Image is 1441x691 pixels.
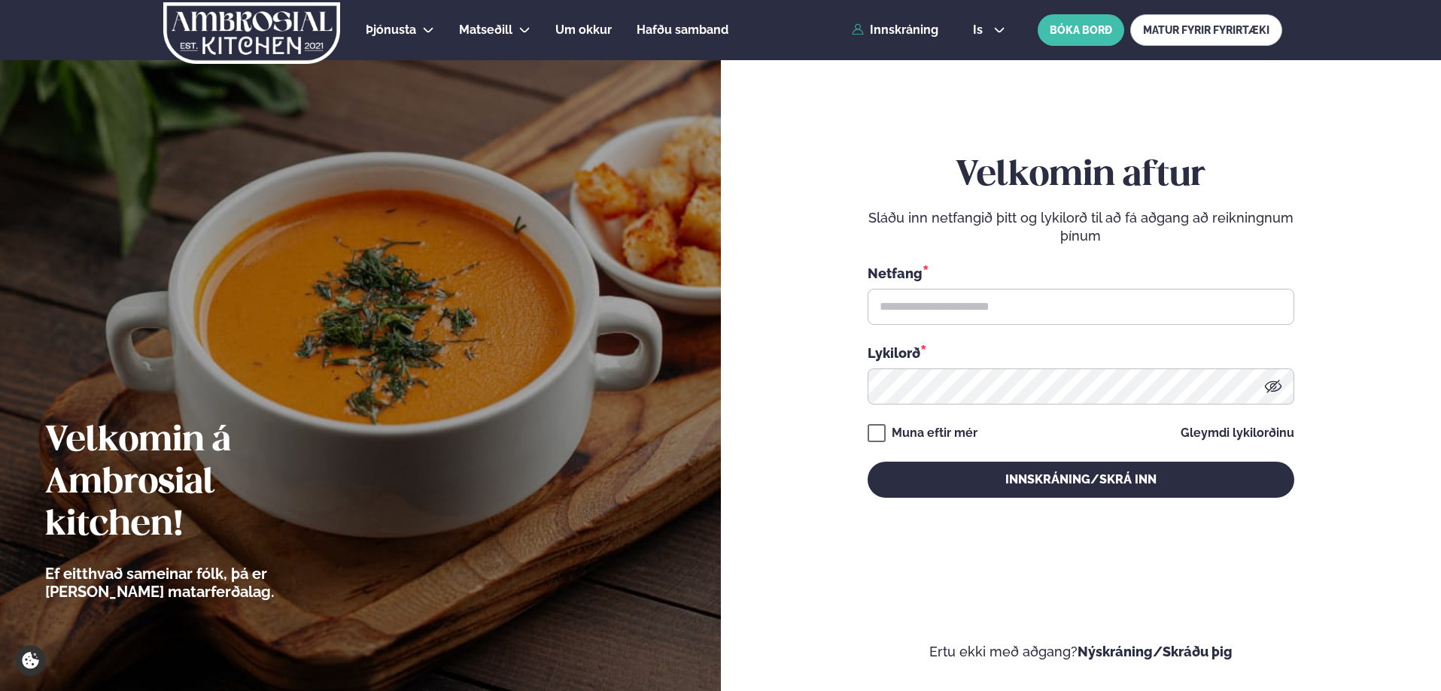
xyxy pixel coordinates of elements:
[1038,14,1124,46] button: BÓKA BORÐ
[162,2,342,64] img: logo
[45,565,357,601] p: Ef eitthvað sameinar fólk, þá er [PERSON_NAME] matarferðalag.
[459,21,512,39] a: Matseðill
[868,462,1294,498] button: Innskráning/Skrá inn
[366,23,416,37] span: Þjónusta
[15,645,46,676] a: Cookie settings
[45,420,357,547] h2: Velkomin á Ambrosial kitchen!
[1181,427,1294,439] a: Gleymdi lykilorðinu
[868,263,1294,283] div: Netfang
[868,343,1294,362] div: Lykilorð
[1130,14,1282,46] a: MATUR FYRIR FYRIRTÆKI
[868,209,1294,245] p: Sláðu inn netfangið þitt og lykilorð til að fá aðgang að reikningnum þínum
[961,24,1017,36] button: is
[366,21,416,39] a: Þjónusta
[1078,644,1233,659] a: Nýskráning/Skráðu þig
[637,21,728,39] a: Hafðu samband
[973,24,987,36] span: is
[555,23,612,37] span: Um okkur
[555,21,612,39] a: Um okkur
[852,23,938,37] a: Innskráning
[868,155,1294,197] h2: Velkomin aftur
[637,23,728,37] span: Hafðu samband
[459,23,512,37] span: Matseðill
[766,643,1397,661] p: Ertu ekki með aðgang?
